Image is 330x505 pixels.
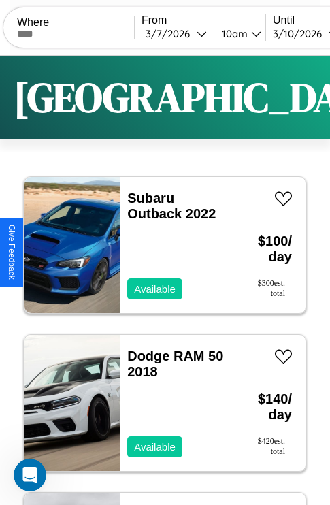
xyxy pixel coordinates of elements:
div: $ 300 est. total [244,278,292,299]
button: 10am [211,27,265,41]
div: Give Feedback [7,225,16,280]
h3: $ 100 / day [244,220,292,278]
button: 3/7/2026 [142,27,211,41]
p: Available [134,438,176,456]
div: 10am [215,27,251,40]
div: 3 / 7 / 2026 [146,27,197,40]
label: From [142,14,265,27]
label: Where [17,16,134,29]
a: Subaru Outback 2022 [127,191,216,221]
div: $ 420 est. total [244,436,292,457]
div: 3 / 10 / 2026 [273,27,329,40]
iframe: Intercom live chat [14,459,46,491]
a: Dodge RAM 50 2018 [127,348,223,379]
h3: $ 140 / day [244,378,292,436]
p: Available [134,280,176,298]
